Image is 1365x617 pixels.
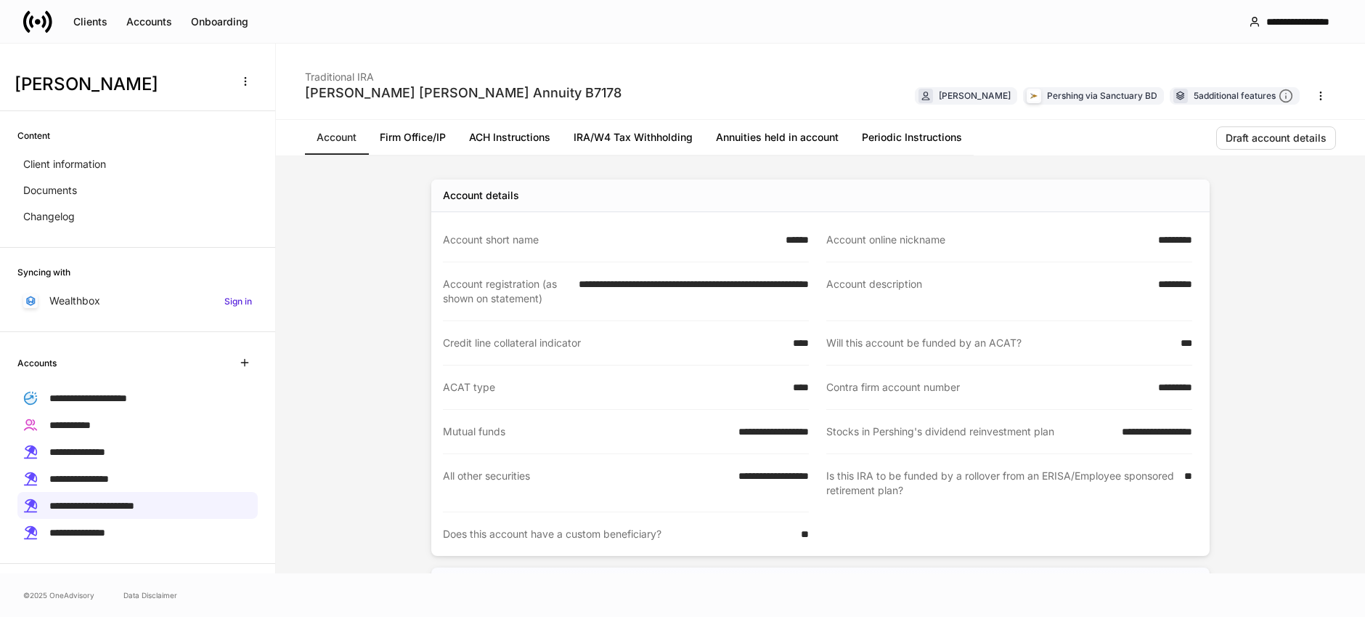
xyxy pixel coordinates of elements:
div: Is this IRA to be funded by a rollover from an ERISA/Employee sponsored retirement plan? [826,469,1175,498]
p: Wealthbox [49,294,100,308]
div: [PERSON_NAME] [PERSON_NAME] Annuity B7178 [305,84,622,102]
div: Mutual funds [443,424,730,439]
div: Credit line collateral indicator [443,336,784,350]
div: Account description [826,277,1149,306]
h3: [PERSON_NAME] [15,73,224,96]
span: © 2025 OneAdvisory [23,589,94,601]
button: Onboarding [182,10,258,33]
a: IRA/W4 Tax Withholding [562,120,704,155]
button: Clients [64,10,117,33]
a: ACH Instructions [457,120,562,155]
div: Draft account details [1226,133,1327,143]
a: Account [305,120,368,155]
p: Client information [23,157,106,172]
div: [PERSON_NAME] [939,89,1011,102]
div: Account short name [443,233,777,247]
a: Periodic Instructions [850,120,974,155]
div: ACAT type [443,380,784,395]
div: Clients [73,17,107,27]
h6: Content [17,129,50,142]
button: Accounts [117,10,182,33]
button: Draft account details [1216,126,1336,150]
a: Firm Office/IP [368,120,457,155]
h6: Sign in [224,294,252,308]
a: Changelog [17,203,258,230]
div: 5 additional features [1194,89,1293,104]
h6: Accounts [17,356,57,370]
a: Data Disclaimer [123,589,177,601]
div: Account details [443,188,519,203]
a: Annuities held in account [704,120,850,155]
div: Onboarding [191,17,248,27]
div: Will this account be funded by an ACAT? [826,336,1172,350]
div: Traditional IRA [305,61,622,84]
a: WealthboxSign in [17,288,258,314]
h6: Syncing with [17,265,70,279]
div: Does this account have a custom beneficiary? [443,527,792,541]
div: Stocks in Pershing's dividend reinvestment plan [826,424,1113,439]
div: Account registration (as shown on statement) [443,277,570,306]
a: Client information [17,151,258,177]
div: Account online nickname [826,233,1149,247]
p: Changelog [23,209,75,224]
p: Documents [23,183,77,198]
div: Pershing via Sanctuary BD [1047,89,1157,102]
a: Documents [17,177,258,203]
div: Accounts [126,17,172,27]
div: All other securities [443,469,730,497]
div: Contra firm account number [826,380,1149,395]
